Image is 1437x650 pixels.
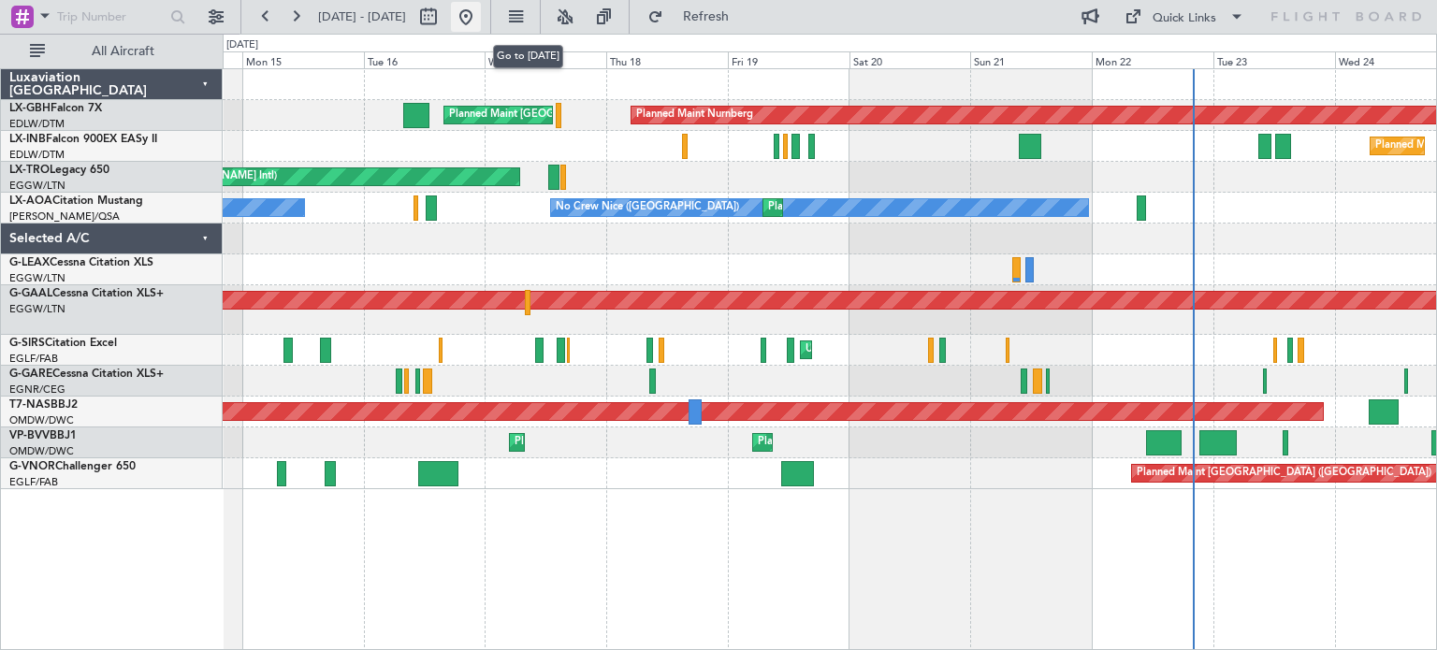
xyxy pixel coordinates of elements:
a: LX-TROLegacy 650 [9,165,109,176]
a: OMDW/DWC [9,413,74,427]
div: Planned Maint Dubai (Al Maktoum Intl) [758,428,942,456]
a: G-SIRSCitation Excel [9,338,117,349]
div: Tue 16 [364,51,486,68]
div: Go to [DATE] [493,45,563,68]
a: EDLW/DTM [9,148,65,162]
span: LX-GBH [9,103,51,114]
span: G-SIRS [9,338,45,349]
span: G-LEAX [9,257,50,268]
a: LX-AOACitation Mustang [9,195,143,207]
span: G-GARE [9,368,52,380]
div: Sun 21 [970,51,1092,68]
a: EGLF/FAB [9,475,58,489]
div: Fri 19 [728,51,849,68]
a: OMDW/DWC [9,444,74,458]
a: EGLF/FAB [9,352,58,366]
button: All Aircraft [21,36,203,66]
span: LX-AOA [9,195,52,207]
a: EGNR/CEG [9,383,65,397]
a: G-LEAXCessna Citation XLS [9,257,153,268]
span: All Aircraft [49,45,197,58]
div: Sat 20 [849,51,971,68]
a: T7-NASBBJ2 [9,399,78,411]
button: Refresh [639,2,751,32]
span: G-VNOR [9,461,55,472]
div: Thu 18 [606,51,728,68]
span: LX-TRO [9,165,50,176]
button: Quick Links [1115,2,1254,32]
div: Mon 22 [1092,51,1213,68]
input: Trip Number [57,3,165,31]
span: VP-BVV [9,430,50,441]
span: G-GAAL [9,288,52,299]
div: No Crew Nice ([GEOGRAPHIC_DATA]) [556,194,739,222]
a: LX-GBHFalcon 7X [9,103,102,114]
span: Refresh [667,10,746,23]
a: [PERSON_NAME]/QSA [9,209,120,224]
a: EGGW/LTN [9,302,65,316]
a: VP-BVVBBJ1 [9,430,77,441]
div: Planned Maint Dubai (Al Maktoum Intl) [515,428,699,456]
div: Planned Maint Nurnberg [636,101,753,129]
a: EGGW/LTN [9,179,65,193]
a: EGGW/LTN [9,271,65,285]
a: G-GARECessna Citation XLS+ [9,368,164,380]
span: LX-INB [9,134,46,145]
a: G-GAALCessna Citation XLS+ [9,288,164,299]
div: Planned Maint [GEOGRAPHIC_DATA] ([GEOGRAPHIC_DATA]) [1137,459,1431,487]
div: Planned Maint [GEOGRAPHIC_DATA] ([GEOGRAPHIC_DATA]) [449,101,744,129]
span: T7-NAS [9,399,51,411]
div: [DATE] [226,37,258,53]
div: Unplanned Maint [GEOGRAPHIC_DATA] ([GEOGRAPHIC_DATA]) [806,336,1113,364]
a: EDLW/DTM [9,117,65,131]
a: LX-INBFalcon 900EX EASy II [9,134,157,145]
div: Quick Links [1153,9,1216,28]
span: [DATE] - [DATE] [318,8,406,25]
div: Tue 23 [1213,51,1335,68]
a: G-VNORChallenger 650 [9,461,136,472]
div: Planned Maint Nice ([GEOGRAPHIC_DATA]) [768,194,977,222]
div: Mon 15 [242,51,364,68]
